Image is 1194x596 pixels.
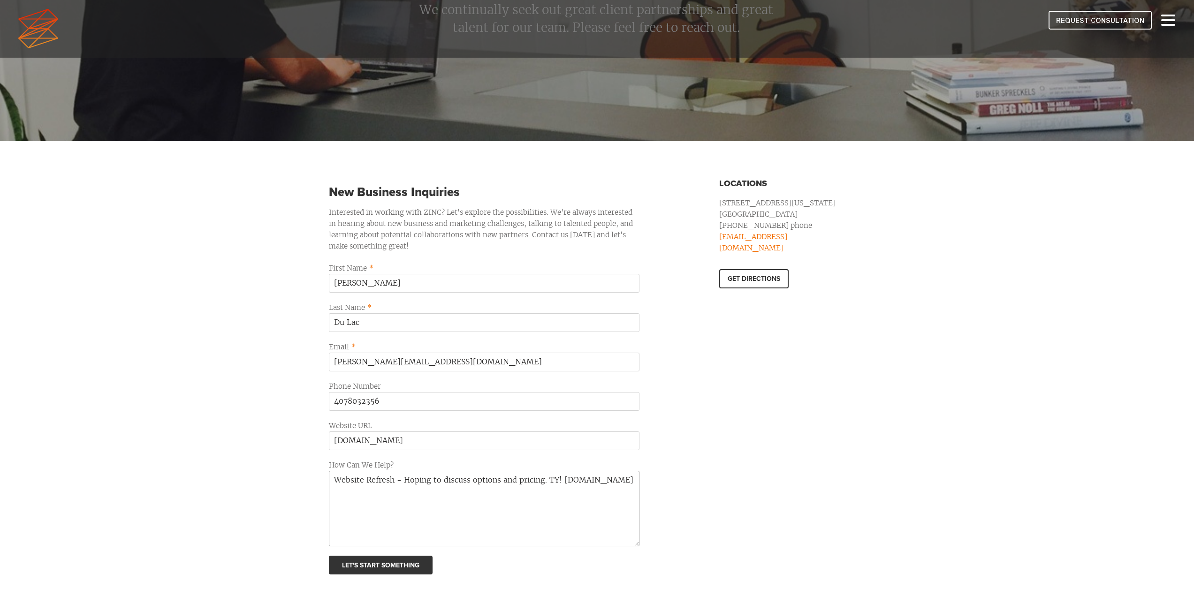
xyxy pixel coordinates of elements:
[329,303,365,312] span: Last Name
[719,232,787,252] a: [EMAIL_ADDRESS][DOMAIN_NAME]
[329,207,639,252] p: Interested in working with ZINC? Let's explore the possibilities. We're always interested in hear...
[329,185,639,199] h1: New Business Inquiries
[329,471,639,546] textarea: Website Refresh - Hoping to discuss options and pricing. TY! [DOMAIN_NAME]
[329,556,433,574] input: Let's Start Something
[719,209,849,220] p: [GEOGRAPHIC_DATA]
[719,179,849,188] h3: Locations
[329,264,367,272] span: First Name
[329,382,381,391] span: Phone Number
[1001,452,1188,555] iframe: Drift Widget Chat Window
[719,197,849,209] p: [STREET_ADDRESS][US_STATE]
[719,269,789,288] a: Get directions
[1049,11,1152,30] img: REQUEST CONSULTATION
[329,460,394,469] span: How Can We Help?
[329,421,372,430] span: Website URL
[1147,549,1183,585] iframe: Drift Widget Chat Controller
[329,342,349,351] span: Email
